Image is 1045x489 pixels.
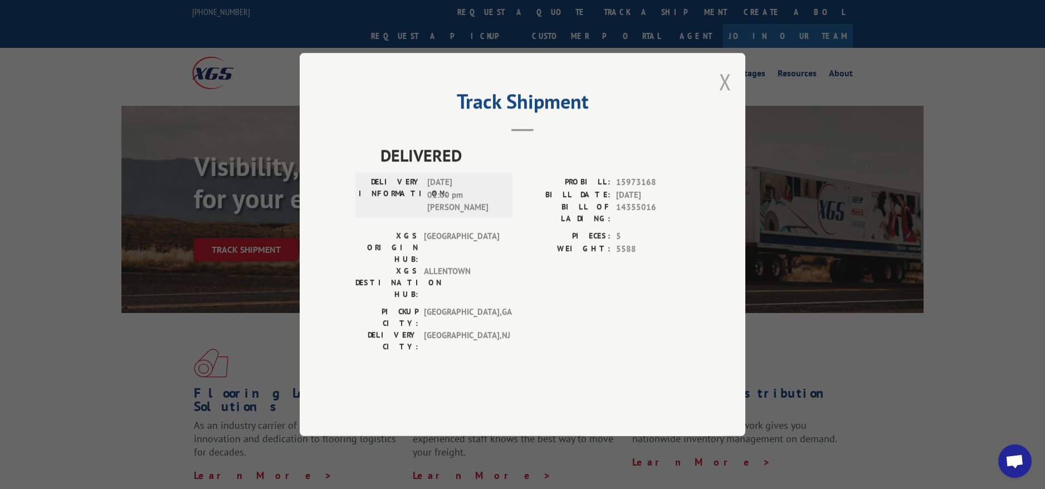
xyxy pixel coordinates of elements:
label: PICKUP CITY: [355,306,418,329]
span: ALLENTOWN [424,265,499,300]
h2: Track Shipment [355,94,690,115]
label: XGS ORIGIN HUB: [355,230,418,265]
span: [GEOGRAPHIC_DATA] , GA [424,306,499,329]
button: Close modal [719,67,731,96]
span: DELIVERED [380,143,690,168]
label: XGS DESTINATION HUB: [355,265,418,300]
span: 5 [616,230,690,243]
span: [GEOGRAPHIC_DATA] , NJ [424,329,499,353]
label: BILL DATE: [522,189,611,202]
span: 14355016 [616,201,690,224]
span: [DATE] 01:00 pm [PERSON_NAME] [427,176,502,214]
label: DELIVERY INFORMATION: [359,176,422,214]
label: PROBILL: [522,176,611,189]
div: Open chat [998,444,1032,478]
label: BILL OF LADING: [522,201,611,224]
label: PIECES: [522,230,611,243]
label: WEIGHT: [522,243,611,256]
label: DELIVERY CITY: [355,329,418,353]
span: 5588 [616,243,690,256]
span: [GEOGRAPHIC_DATA] [424,230,499,265]
span: [DATE] [616,189,690,202]
span: 15973168 [616,176,690,189]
